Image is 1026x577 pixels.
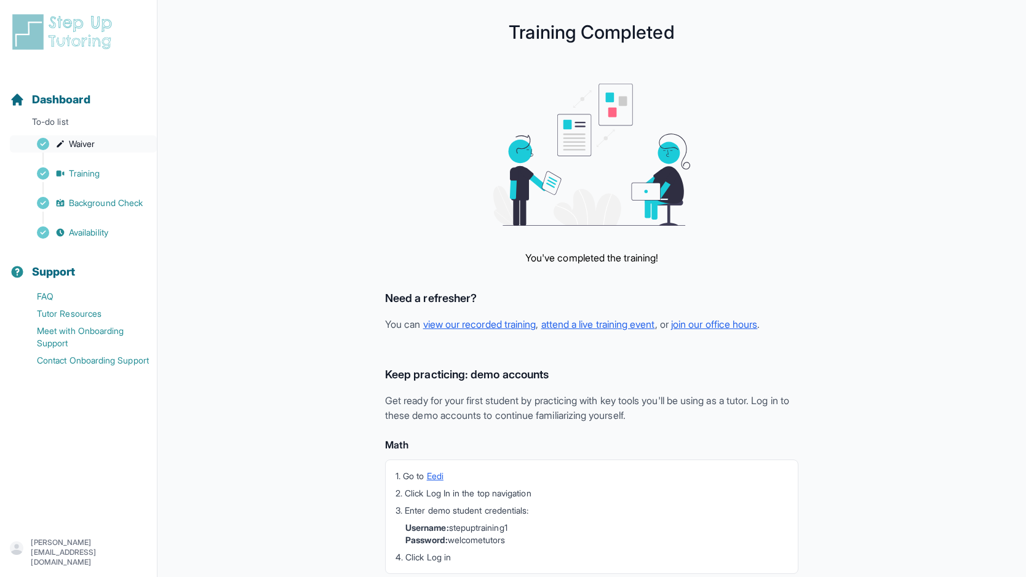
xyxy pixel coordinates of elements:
span: Training [69,167,100,180]
a: Background Check [10,194,157,212]
strong: Password: [405,535,448,545]
button: [PERSON_NAME][EMAIL_ADDRESS][DOMAIN_NAME] [10,538,147,567]
strong: Username: [405,522,449,533]
span: Waiver [69,138,95,150]
a: Meet with Onboarding Support [10,322,157,352]
h3: Keep practicing: demo accounts [385,366,798,383]
span: Support [32,263,76,281]
p: You can , , or . [385,317,798,332]
span: Availability [69,226,108,239]
a: Contact Onboarding Support [10,352,157,369]
h4: Math [385,437,798,452]
span: Background Check [69,197,143,209]
p: To-do list [5,116,152,133]
img: meeting graphic [493,84,690,226]
li: stepuptraining1 welcometutors [405,522,788,546]
a: Waiver [10,135,157,153]
a: FAQ [10,288,157,305]
a: Training [10,165,157,182]
a: Eedi [427,471,443,481]
a: attend a live training event [541,318,655,330]
p: You've completed the training! [525,250,658,265]
a: Tutor Resources [10,305,157,322]
img: logo [10,12,119,52]
li: 4. Click Log in [396,551,788,563]
li: 1. Go to [396,470,788,482]
a: join our office hours [671,318,757,330]
h3: Need a refresher? [385,290,798,307]
button: Support [5,244,152,285]
a: Availability [10,224,157,241]
p: [PERSON_NAME][EMAIL_ADDRESS][DOMAIN_NAME] [31,538,147,567]
button: Dashboard [5,71,152,113]
h1: Training Completed [182,25,1001,39]
a: Dashboard [10,91,90,108]
span: Dashboard [32,91,90,108]
a: view our recorded training [423,318,536,330]
li: 2. Click Log In in the top navigation [396,487,788,499]
li: 3. Enter demo student credentials: [396,504,788,517]
p: Get ready for your first student by practicing with key tools you'll be using as a tutor. Log in ... [385,393,798,423]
